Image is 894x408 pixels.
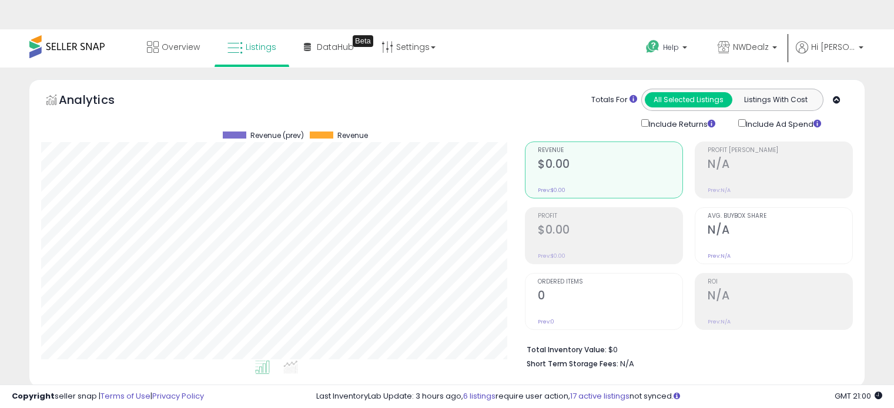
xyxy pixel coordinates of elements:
span: Listings [246,41,276,53]
b: Total Inventory Value: [527,345,607,355]
i: Get Help [645,39,660,54]
small: Prev: N/A [708,252,731,259]
a: 6 listings [463,390,495,402]
h2: N/A [708,223,852,239]
span: Revenue (prev) [250,131,304,140]
small: Prev: $0.00 [538,252,565,259]
small: Prev: $0.00 [538,187,565,194]
span: NWDealz [733,41,769,53]
a: Hi [PERSON_NAME] [796,41,863,68]
div: Include Ad Spend [729,117,840,130]
a: Privacy Policy [152,390,204,402]
span: Revenue [337,131,368,140]
span: N/A [620,358,634,369]
span: ROI [708,279,852,285]
span: Ordered Items [538,279,682,285]
span: Profit [PERSON_NAME] [708,147,852,154]
b: Short Term Storage Fees: [527,359,618,369]
span: Overview [162,41,200,53]
div: seller snap | | [12,391,204,402]
a: Terms of Use [101,390,150,402]
a: Listings [219,29,285,65]
h2: 0 [538,289,682,305]
a: DataHub [295,29,363,65]
div: Totals For [591,95,637,106]
div: Tooltip anchor [353,35,373,47]
h2: N/A [708,289,852,305]
h2: $0.00 [538,157,682,173]
h2: $0.00 [538,223,682,239]
a: 17 active listings [570,390,630,402]
div: Include Returns [632,117,729,130]
span: Avg. Buybox Share [708,213,852,220]
span: Profit [538,213,682,220]
div: Last InventoryLab Update: 3 hours ago, require user action, not synced. [316,391,882,402]
span: Hi [PERSON_NAME] [811,41,855,53]
h5: Analytics [59,92,138,111]
a: Overview [138,29,209,65]
span: Help [663,42,679,52]
small: Prev: N/A [708,187,731,194]
span: 2025-09-12 21:00 GMT [835,390,882,402]
button: All Selected Listings [645,92,732,107]
button: Listings With Cost [732,92,819,107]
li: $0 [527,342,844,356]
a: Settings [373,29,444,65]
strong: Copyright [12,390,55,402]
small: Prev: 0 [538,318,554,325]
span: Revenue [538,147,682,154]
a: Help [637,31,699,67]
small: Prev: N/A [708,318,731,325]
h2: N/A [708,157,852,173]
span: DataHub [317,41,354,53]
a: NWDealz [709,29,786,68]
